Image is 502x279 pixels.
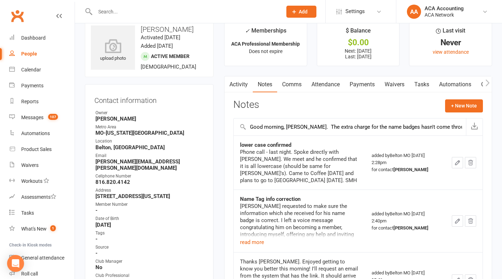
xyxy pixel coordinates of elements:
[234,118,466,135] input: Search notes
[21,35,46,41] div: Dashboard
[380,76,409,93] a: Waivers
[95,215,204,222] div: Date of Birth
[233,99,259,112] h3: Notes
[9,46,75,62] a: People
[245,28,250,34] i: ✓
[9,141,75,157] a: Product Sales
[345,76,380,93] a: Payments
[240,196,300,202] strong: Name Tag info correction
[21,130,50,136] div: Automations
[21,271,38,277] div: Roll call
[95,124,204,130] div: Metro Area
[9,110,75,126] a: Messages 107
[95,258,204,265] div: Club Manager
[7,255,24,272] div: Open Intercom Messenger
[9,205,75,221] a: Tasks
[9,126,75,141] a: Automations
[231,41,300,47] strong: ACA Professional Membership
[9,78,75,94] a: Payments
[434,76,476,93] a: Automations
[286,6,316,18] button: Add
[425,12,464,18] div: ACA Network
[21,99,39,104] div: Reports
[425,5,464,12] div: ACA Accounting
[95,250,204,256] strong: -
[95,173,204,180] div: Cellphone Number
[95,179,204,185] strong: 816.820.4142
[445,99,483,112] button: + New Note
[240,149,359,184] div: Phone call - last night. Spoke directly with [PERSON_NAME]. We meet and he confirmed that it is a...
[95,110,204,116] div: Owner
[95,201,204,208] div: Member Number
[95,264,204,271] strong: No
[95,116,204,122] strong: [PERSON_NAME]
[372,210,439,232] div: added by Belton MO [DATE] 2:40pm
[95,193,204,199] strong: [STREET_ADDRESS][US_STATE]
[253,76,277,93] a: Notes
[9,250,75,266] a: General attendance kiosk mode
[372,225,439,232] div: for contact
[95,187,204,194] div: Address
[299,9,308,14] span: Add
[407,5,421,19] div: AA
[95,222,204,228] strong: [DATE]
[323,39,393,46] div: $0.00
[21,226,47,232] div: What's New
[9,157,75,173] a: Waivers
[8,7,26,25] a: Clubworx
[21,178,42,184] div: Workouts
[307,76,345,93] a: Attendance
[95,272,204,279] div: Club Professional
[416,39,485,46] div: Never
[372,152,439,173] div: added by Belton MO [DATE] 2:28pm
[240,203,359,252] div: [PERSON_NAME] requested to make sure the information which she received for his name badge is cor...
[9,62,75,78] a: Calendar
[93,7,277,17] input: Search...
[409,76,434,93] a: Tasks
[95,158,204,171] strong: [PERSON_NAME][EMAIL_ADDRESS][PERSON_NAME][DOMAIN_NAME]
[95,138,204,145] div: Location
[240,238,264,246] button: read more
[9,94,75,110] a: Reports
[91,25,208,33] h3: [PERSON_NAME] ​​​​
[21,194,56,200] div: Assessments
[95,244,204,251] div: Source
[21,83,43,88] div: Payments
[433,49,469,55] a: view attendance
[249,48,282,54] span: Does not expire
[95,236,204,242] strong: -
[94,94,204,104] h3: Contact information
[245,26,286,39] div: Memberships
[393,167,430,172] strong: [PERSON_NAME] ​​​​
[21,255,64,261] div: General attendance
[91,39,135,62] div: upload photo
[50,225,56,231] span: 1
[21,162,39,168] div: Waivers
[323,48,393,59] p: Next: [DATE] Last: [DATE]
[224,76,253,93] a: Activity
[436,26,465,39] div: Last visit
[9,189,75,205] a: Assessments
[372,166,439,173] div: for contact
[346,26,371,39] div: $ Balance
[21,115,43,120] div: Messages
[151,53,189,59] span: Active member
[95,207,204,214] strong: -
[9,221,75,237] a: What's New1
[21,210,34,216] div: Tasks
[21,67,41,72] div: Calendar
[95,144,204,151] strong: Belton, [GEOGRAPHIC_DATA]
[141,34,180,41] time: Activated [DATE]
[95,130,204,136] strong: MO-[US_STATE][GEOGRAPHIC_DATA]
[345,4,365,19] span: Settings
[393,225,430,231] strong: [PERSON_NAME] ​​​​
[277,76,307,93] a: Comms
[9,173,75,189] a: Workouts
[95,152,204,159] div: Email
[95,230,204,237] div: Tags
[240,142,291,148] strong: lower case confirmed
[141,64,196,70] span: [DEMOGRAPHIC_DATA]
[48,114,58,120] span: 107
[21,146,52,152] div: Product Sales
[141,43,173,49] time: Added [DATE]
